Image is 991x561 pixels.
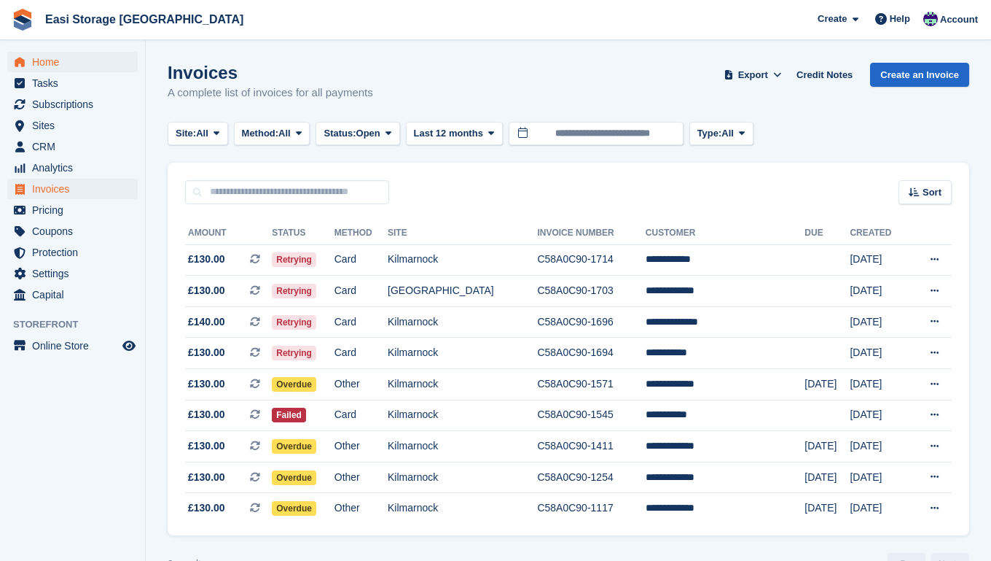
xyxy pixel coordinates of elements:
span: Invoices [32,179,120,199]
a: menu [7,115,138,136]
td: Kilmarnock [388,400,537,431]
span: £130.00 [188,407,225,422]
th: Status [272,222,334,245]
span: £140.00 [188,314,225,330]
p: A complete list of invoices for all payments [168,85,373,101]
button: Export [721,63,785,87]
span: Pricing [32,200,120,220]
span: Home [32,52,120,72]
button: Type: All [689,122,753,146]
td: C58A0C90-1696 [537,306,645,338]
td: Card [334,338,388,369]
a: Create an Invoice [870,63,969,87]
span: £130.00 [188,252,225,267]
td: C58A0C90-1411 [537,431,645,463]
a: menu [7,285,138,305]
span: Status: [324,126,356,141]
span: £130.00 [188,438,225,454]
span: £130.00 [188,376,225,392]
img: stora-icon-8386f47178a22dfd0bd8f6a31ec36ba5ce8667c1dd55bd0f319d3a0aa187defe.svg [12,9,34,31]
span: Settings [32,263,120,284]
td: C58A0C90-1254 [537,462,645,493]
td: [DATE] [850,431,909,463]
th: Due [804,222,850,245]
a: menu [7,52,138,72]
td: Kilmarnock [388,338,537,369]
td: C58A0C90-1703 [537,276,645,307]
span: Method: [242,126,279,141]
td: [DATE] [804,431,850,463]
button: Site: All [168,122,228,146]
span: Site: [176,126,196,141]
span: Type: [697,126,722,141]
a: menu [7,158,138,178]
td: Kilmarnock [388,306,537,338]
td: [DATE] [850,306,909,338]
span: Help [890,12,910,26]
span: CRM [32,136,120,157]
a: menu [7,221,138,241]
td: Card [334,400,388,431]
span: Failed [272,408,306,422]
span: Overdue [272,439,316,454]
th: Invoice Number [537,222,645,245]
span: Analytics [32,158,120,178]
td: Kilmarnock [388,431,537,463]
span: Overdue [272,471,316,485]
td: C58A0C90-1545 [537,400,645,431]
a: Preview store [120,337,138,355]
span: Create [818,12,847,26]
span: Storefront [13,317,145,332]
span: Coupons [32,221,120,241]
a: Easi Storage [GEOGRAPHIC_DATA] [39,7,249,31]
a: menu [7,179,138,199]
td: Kilmarnock [388,493,537,524]
span: Overdue [272,377,316,392]
td: [GEOGRAPHIC_DATA] [388,276,537,307]
td: [DATE] [850,400,909,431]
span: £130.00 [188,283,225,298]
td: Kilmarnock [388,462,537,493]
span: Export [738,68,768,82]
th: Method [334,222,388,245]
td: Kilmarnock [388,244,537,276]
a: menu [7,94,138,115]
span: Open [356,126,380,141]
td: Card [334,244,388,276]
button: Method: All [234,122,310,146]
h1: Invoices [168,63,373,82]
span: Retrying [272,315,316,330]
span: Tasks [32,73,120,93]
span: Retrying [272,284,316,298]
a: menu [7,263,138,284]
span: Sort [923,185,941,200]
td: [DATE] [804,369,850,401]
span: £130.00 [188,470,225,485]
th: Amount [185,222,272,245]
td: C58A0C90-1571 [537,369,645,401]
td: [DATE] [850,244,909,276]
span: Retrying [272,346,316,360]
span: £130.00 [188,345,225,360]
img: Steven Cusick [923,12,938,26]
td: Kilmarnock [388,369,537,401]
td: [DATE] [804,493,850,524]
a: menu [7,73,138,93]
span: £130.00 [188,500,225,516]
td: C58A0C90-1117 [537,493,645,524]
td: [DATE] [850,276,909,307]
th: Customer [646,222,804,245]
span: Subscriptions [32,94,120,115]
span: Overdue [272,501,316,516]
span: All [721,126,734,141]
span: Account [940,12,978,27]
td: Card [334,276,388,307]
a: menu [7,242,138,263]
td: C58A0C90-1714 [537,244,645,276]
td: Card [334,306,388,338]
td: [DATE] [850,493,909,524]
td: Other [334,431,388,463]
a: menu [7,336,138,356]
span: Retrying [272,252,316,267]
span: Protection [32,242,120,263]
